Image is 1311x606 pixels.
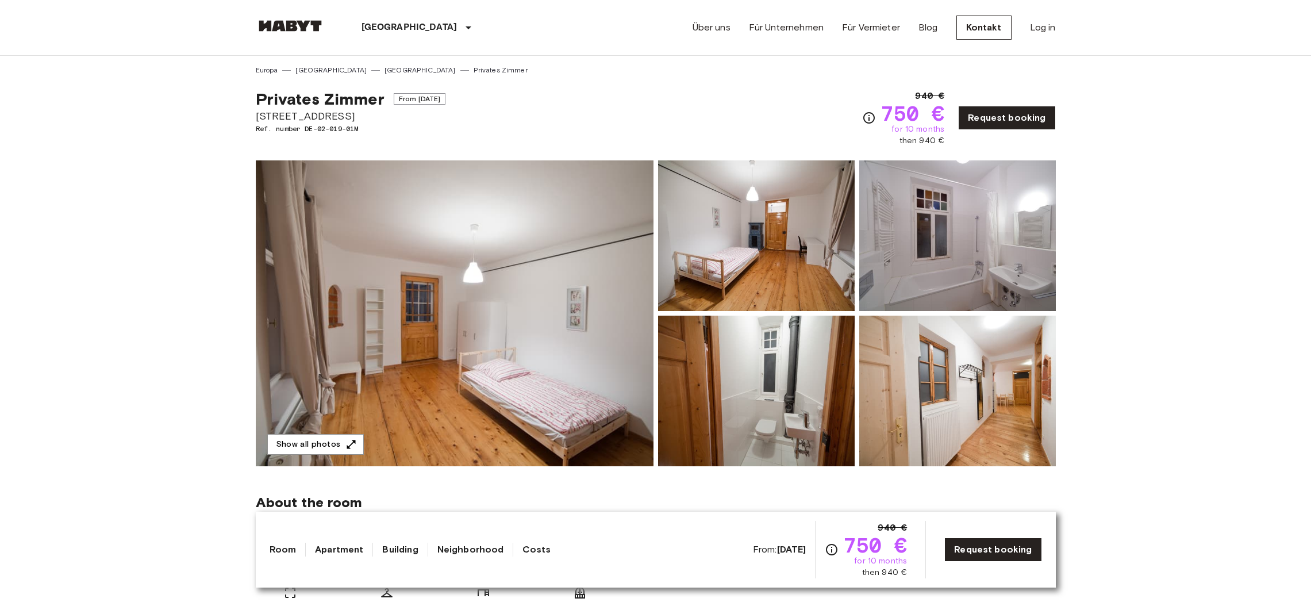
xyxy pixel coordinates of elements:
img: Habyt [256,20,325,32]
a: Für Unternehmen [749,21,824,34]
span: 940 € [915,89,944,103]
a: Request booking [958,106,1055,130]
a: Europa [256,65,278,75]
span: About the room [256,494,1056,511]
span: From: [753,543,806,556]
a: Request booking [944,538,1041,562]
span: Ref. number DE-02-019-01M [256,124,446,134]
img: Picture of unit DE-02-019-01M [859,160,1056,311]
img: Picture of unit DE-02-019-01M [859,316,1056,466]
img: Picture of unit DE-02-019-01M [658,316,855,466]
p: [GEOGRAPHIC_DATA] [362,21,457,34]
img: Picture of unit DE-02-019-01M [658,160,855,311]
span: 940 € [878,521,907,535]
span: From [DATE] [394,93,446,105]
a: Log in [1030,21,1056,34]
a: Apartment [315,543,363,557]
span: for 10 months [854,555,907,567]
span: Privates Zimmer [256,89,385,109]
a: Für Vermieter [842,21,900,34]
a: Blog [918,21,938,34]
a: [GEOGRAPHIC_DATA] [385,65,456,75]
span: then 940 € [862,567,908,578]
button: Show all photos [267,434,364,455]
b: [DATE] [777,544,806,555]
a: Privates Zimmer [474,65,528,75]
span: 750 € [843,535,907,555]
span: then 940 € [899,135,945,147]
a: [GEOGRAPHIC_DATA] [295,65,367,75]
svg: Check cost overview for full price breakdown. Please note that discounts apply to new joiners onl... [862,111,876,125]
svg: Check cost overview for full price breakdown. Please note that discounts apply to new joiners onl... [825,543,839,557]
a: Über uns [693,21,731,34]
img: Marketing picture of unit DE-02-019-01M [256,160,653,466]
a: Kontakt [956,16,1012,40]
a: Room [270,543,297,557]
a: Neighborhood [437,543,504,557]
a: Building [382,543,418,557]
span: [STREET_ADDRESS] [256,109,446,124]
a: Costs [522,543,551,557]
span: 750 € [881,103,944,124]
span: for 10 months [891,124,944,135]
